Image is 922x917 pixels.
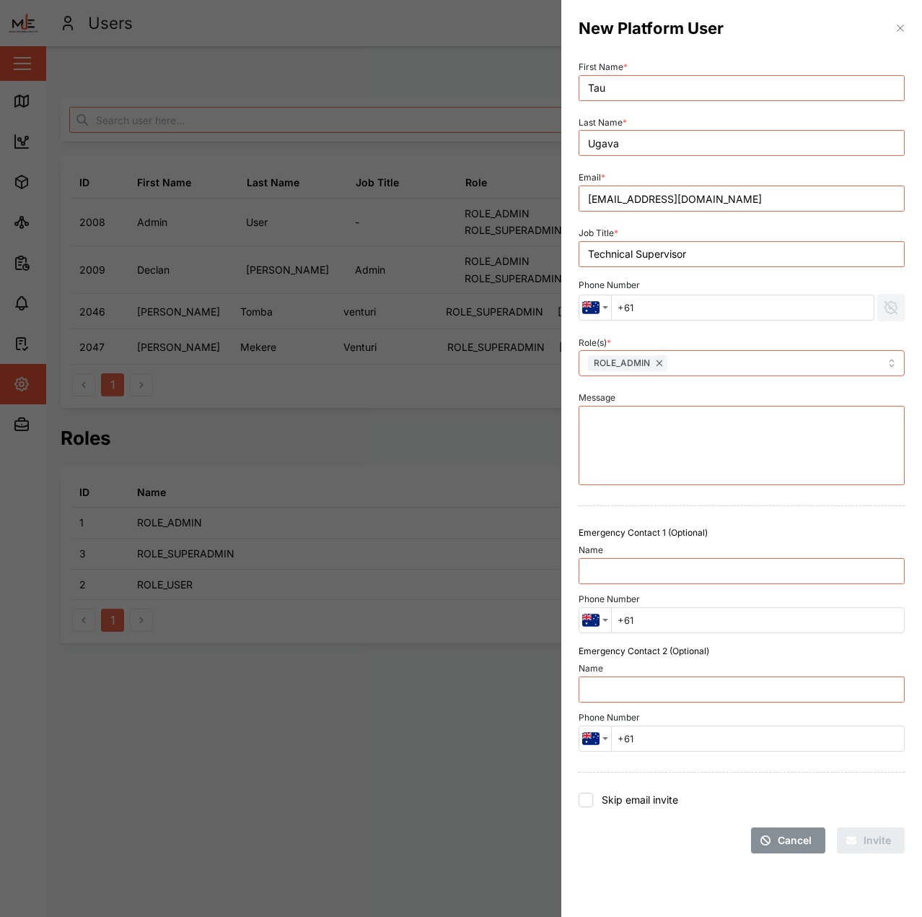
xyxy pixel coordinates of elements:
div: Emergency Contact 2 (Optional) [579,645,905,659]
label: Role(s) [579,338,611,348]
div: Phone Number [579,711,905,725]
label: Name [579,664,603,674]
h3: New Platform User [579,17,724,40]
div: Phone Number [579,593,905,607]
button: Country selector [579,726,612,752]
div: Phone Number [579,279,905,292]
label: Last Name [579,118,627,128]
button: Country selector [579,295,612,321]
label: First Name [579,62,628,72]
button: Cancel [751,827,825,853]
label: Job Title [579,228,618,238]
label: Name [579,545,603,555]
span: ROLE_ADMIN [594,357,650,370]
div: Emergency Contact 1 (Optional) [579,526,905,540]
label: Email [579,173,605,183]
label: Message [579,393,615,403]
label: Skip email invite [593,793,678,807]
span: Cancel [778,828,812,853]
button: Country selector [579,607,612,633]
